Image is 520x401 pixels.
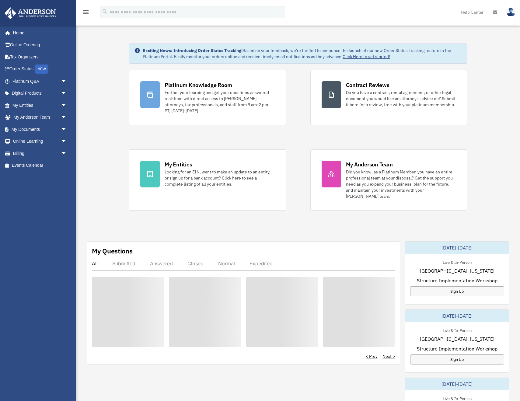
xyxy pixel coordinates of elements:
div: Live & In-Person [438,259,476,265]
div: Platinum Knowledge Room [165,81,232,89]
span: arrow_drop_down [61,123,73,136]
div: Live & In-Person [438,327,476,333]
span: arrow_drop_down [61,99,73,112]
span: Structure Implementation Workshop [417,277,497,284]
a: Digital Productsarrow_drop_down [4,87,76,99]
img: Anderson Advisors Platinum Portal [3,7,58,19]
span: arrow_drop_down [61,111,73,124]
span: arrow_drop_down [61,87,73,100]
a: Home [4,27,73,39]
i: search [102,8,108,15]
a: My Anderson Teamarrow_drop_down [4,111,76,124]
a: Next > [382,353,395,359]
a: Online Learningarrow_drop_down [4,135,76,148]
i: menu [82,9,89,16]
div: My Entities [165,161,192,168]
a: My Documentsarrow_drop_down [4,123,76,135]
div: [DATE]-[DATE] [405,378,509,390]
a: Online Ordering [4,39,76,51]
a: Contract Reviews Do you have a contract, rental agreement, or other legal document you would like... [310,70,467,125]
span: arrow_drop_down [61,135,73,148]
a: My Anderson Team Did you know, as a Platinum Member, you have an entire professional team at your... [310,149,467,211]
div: My Questions [92,246,133,256]
a: Tax Organizers [4,51,76,63]
div: Submitted [112,260,135,267]
a: Platinum Knowledge Room Further your learning and get your questions answered real-time with dire... [129,70,286,125]
div: [DATE]-[DATE] [405,242,509,254]
a: Sign Up [410,354,504,364]
a: Events Calendar [4,159,76,172]
div: NEW [35,65,48,74]
img: User Pic [506,8,515,16]
span: arrow_drop_down [61,75,73,88]
span: [GEOGRAPHIC_DATA], [US_STATE] [420,335,494,343]
div: Based on your feedback, we're thrilled to announce the launch of our new Order Status Tracking fe... [143,47,462,60]
div: Further your learning and get your questions answered real-time with direct access to [PERSON_NAM... [165,89,275,114]
a: My Entities Looking for an EIN, want to make an update to an entity, or sign up for a bank accoun... [129,149,286,211]
a: Click Here to get started! [343,54,390,59]
div: Expedited [250,260,273,267]
span: arrow_drop_down [61,147,73,160]
strong: Exciting News: Introducing Order Status Tracking! [143,48,243,53]
span: Structure Implementation Workshop [417,345,497,352]
a: Platinum Q&Aarrow_drop_down [4,75,76,87]
a: Billingarrow_drop_down [4,147,76,159]
span: [GEOGRAPHIC_DATA], [US_STATE] [420,267,494,274]
div: My Anderson Team [346,161,393,168]
a: Order StatusNEW [4,63,76,75]
a: < Prev [366,353,378,359]
div: Did you know, as a Platinum Member, you have an entire professional team at your disposal? Get th... [346,169,456,199]
div: [DATE]-[DATE] [405,310,509,322]
div: Contract Reviews [346,81,389,89]
div: Normal [218,260,235,267]
div: All [92,260,98,267]
a: My Entitiesarrow_drop_down [4,99,76,111]
a: menu [82,11,89,16]
div: Do you have a contract, rental agreement, or other legal document you would like an attorney's ad... [346,89,456,108]
div: Closed [187,260,204,267]
a: Sign Up [410,286,504,296]
div: Looking for an EIN, want to make an update to an entity, or sign up for a bank account? Click her... [165,169,275,187]
div: Answered [150,260,173,267]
